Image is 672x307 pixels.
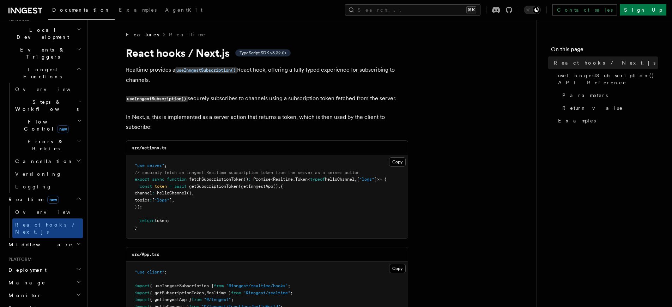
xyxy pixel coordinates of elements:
[12,118,78,132] span: Flow Control
[6,196,59,203] span: Realtime
[140,184,152,189] span: const
[6,241,73,248] span: Middleware
[6,26,77,41] span: Local Development
[12,155,83,168] button: Cancellation
[15,184,52,189] span: Logging
[135,204,142,209] span: });
[164,270,167,275] span: ;
[12,115,83,135] button: Flow Controlnew
[6,276,83,289] button: Manage
[135,297,150,302] span: import
[253,177,271,182] span: Promise
[175,66,237,73] a: useInngestSubscription()
[240,50,286,56] span: TypeScript SDK v3.32.0+
[115,2,161,19] a: Examples
[12,98,79,113] span: Steps & Workflows
[355,177,357,182] span: ,
[155,184,167,189] span: token
[562,104,623,112] span: Return value
[6,257,32,262] span: Platform
[308,177,310,182] span: <
[152,191,155,195] span: :
[12,138,77,152] span: Errors & Retries
[126,47,408,59] h1: React hooks / Next.js
[132,252,159,257] code: src/App.tsx
[204,297,231,302] span: "@/inngest"
[6,46,77,60] span: Events & Triggers
[6,264,83,276] button: Deployment
[226,283,288,288] span: "@inngest/realtime/hooks"
[551,56,658,69] a: React hooks / Next.js
[204,290,206,295] span: ,
[6,83,83,193] div: Inngest Functions
[126,65,408,85] p: Realtime provides a React hook, offering a fully typed experience for subscribing to channels.
[6,279,46,286] span: Manage
[135,177,150,182] span: export
[6,292,42,299] span: Monitor
[6,266,47,273] span: Deployment
[169,31,206,38] a: Realtime
[12,218,83,238] a: React hooks / Next.js
[6,43,83,63] button: Events & Triggers
[15,86,88,92] span: Overview
[192,297,201,302] span: from
[152,177,164,182] span: async
[150,198,152,203] span: :
[172,198,174,203] span: ,
[119,7,157,13] span: Examples
[189,177,243,182] span: fetchSubscriptionToken
[15,171,62,177] span: Versioning
[135,283,150,288] span: import
[155,198,169,203] span: "logs"
[389,157,406,167] button: Copy
[559,102,658,114] a: Return value
[189,184,238,189] span: getSubscriptionToken
[47,196,59,204] span: new
[295,177,308,182] span: Token
[359,177,374,182] span: "logs"
[12,158,73,165] span: Cancellation
[12,168,83,180] a: Versioning
[357,177,359,182] span: [
[155,218,169,223] span: token;
[551,45,658,56] h4: On this page
[620,4,666,16] a: Sign Up
[271,177,273,182] span: <
[238,184,241,189] span: (
[126,94,408,104] p: securely subscribes to channels using a subscription token fetched from the server.
[6,206,83,238] div: Realtimenew
[243,290,290,295] span: "@inngest/realtime"
[389,264,406,273] button: Copy
[231,290,241,295] span: from
[140,218,155,223] span: return
[169,198,172,203] span: ]
[126,112,408,132] p: In Next.js, this is implemented as a server action that returns a token, which is then used by th...
[135,270,164,275] span: "use client"
[15,209,88,215] span: Overview
[293,177,295,182] span: .
[288,283,290,288] span: ;
[169,184,172,189] span: =
[6,238,83,251] button: Middleware
[524,6,541,14] button: Toggle dark mode
[554,59,655,66] span: React hooks / Next.js
[290,290,293,295] span: ;
[280,184,283,189] span: {
[555,69,658,89] a: useInngestSubscription() API Reference
[187,191,192,195] span: ()
[6,63,83,83] button: Inngest Functions
[175,67,237,73] code: useInngestSubscription()
[161,2,207,19] a: AgentKit
[12,135,83,155] button: Errors & Retries
[135,225,137,230] span: }
[135,191,152,195] span: channel
[206,290,231,295] span: Realtime }
[150,283,214,288] span: { useInngestSubscription }
[174,184,187,189] span: await
[15,222,78,235] span: React hooks / Next.js
[167,177,187,182] span: function
[345,4,480,16] button: Search...⌘K
[562,92,608,99] span: Parameters
[126,96,188,102] code: useInngestSubscription()
[6,193,83,206] button: Realtimenew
